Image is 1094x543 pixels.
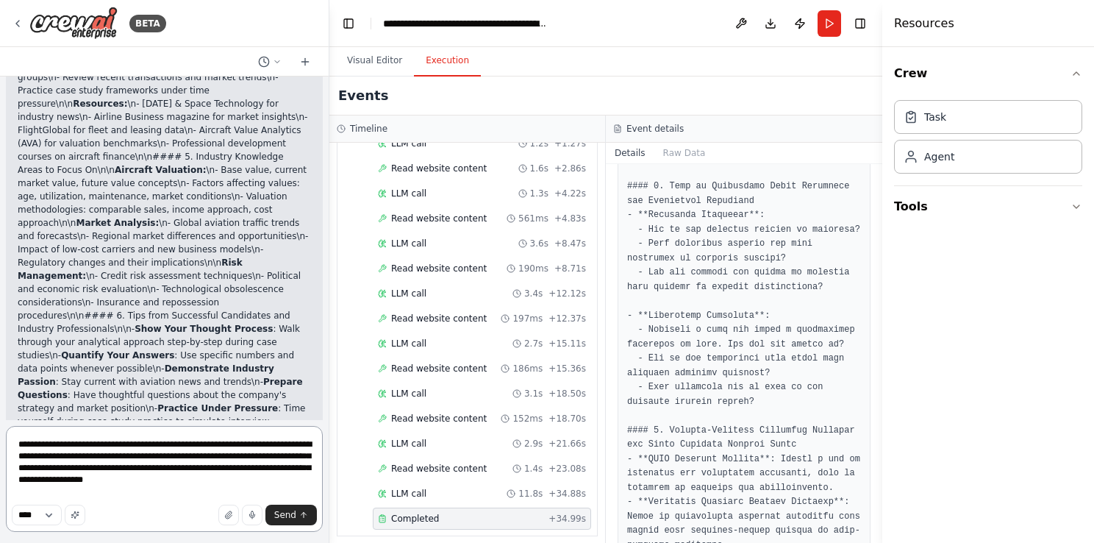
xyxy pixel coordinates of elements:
[135,324,273,334] strong: Show Your Thought Process
[391,313,487,324] span: Read website content
[391,363,487,375] span: Read website content
[554,238,586,249] span: + 8.47s
[391,263,487,274] span: Read website content
[265,505,317,525] button: Send
[391,513,439,525] span: Completed
[924,110,946,124] div: Task
[115,165,207,175] strong: Aircraft Valuation:
[512,363,543,375] span: 186ms
[338,13,359,34] button: Hide left sidebar
[530,163,548,174] span: 1.6s
[894,53,1082,94] button: Crew
[293,53,317,71] button: Start a new chat
[606,143,654,163] button: Details
[554,163,586,174] span: + 2.86s
[338,85,388,106] h2: Events
[518,263,548,274] span: 190ms
[391,438,426,450] span: LLM call
[554,188,586,199] span: + 4.22s
[548,363,586,375] span: + 15.36s
[391,163,487,174] span: Read website content
[524,463,543,475] span: 1.4s
[61,350,174,361] strong: Quantify Your Answers
[252,53,287,71] button: Switch to previous chat
[894,94,1082,185] div: Crew
[850,13,870,34] button: Hide right sidebar
[18,363,274,387] strong: Demonstrate Industry Passion
[548,513,586,525] span: + 34.99s
[626,123,684,135] h3: Event details
[391,463,487,475] span: Read website content
[512,313,543,324] span: 197ms
[391,488,426,500] span: LLM call
[76,218,159,228] strong: Market Analysis:
[530,138,548,149] span: 1.2s
[548,488,586,500] span: + 34.88s
[391,238,426,249] span: LLM call
[548,388,586,400] span: + 18.50s
[129,15,166,32] div: BETA
[414,46,481,77] button: Execution
[18,258,243,281] strong: Risk Management:
[350,123,387,135] h3: Timeline
[242,505,262,525] button: Click to speak your automation idea
[391,213,487,224] span: Read website content
[391,188,426,199] span: LLM call
[218,505,239,525] button: Upload files
[391,413,487,425] span: Read website content
[554,138,586,149] span: + 1.27s
[524,338,543,349] span: 2.7s
[554,263,586,274] span: + 8.71s
[518,213,548,224] span: 561ms
[548,438,586,450] span: + 21.66s
[548,338,586,349] span: + 15.11s
[548,288,586,299] span: + 12.12s
[65,505,85,525] button: Improve this prompt
[391,388,426,400] span: LLM call
[524,388,543,400] span: 3.1s
[548,463,586,475] span: + 23.08s
[335,46,414,77] button: Visual Editor
[524,288,543,299] span: 3.4s
[383,16,548,31] nav: breadcrumb
[274,509,296,521] span: Send
[391,338,426,349] span: LLM call
[530,188,548,199] span: 1.3s
[518,488,543,500] span: 11.8s
[530,238,548,249] span: 3.6s
[924,149,954,164] div: Agent
[548,313,586,324] span: + 12.37s
[512,413,543,425] span: 152ms
[29,7,118,40] img: Logo
[894,15,954,32] h4: Resources
[391,138,426,149] span: LLM call
[73,99,127,109] strong: Resources:
[524,438,543,450] span: 2.9s
[554,213,586,224] span: + 4.83s
[894,186,1082,227] button: Tools
[157,403,278,414] strong: Practice Under Pressure
[548,413,586,425] span: + 18.70s
[391,288,426,299] span: LLM call
[654,143,715,163] button: Raw Data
